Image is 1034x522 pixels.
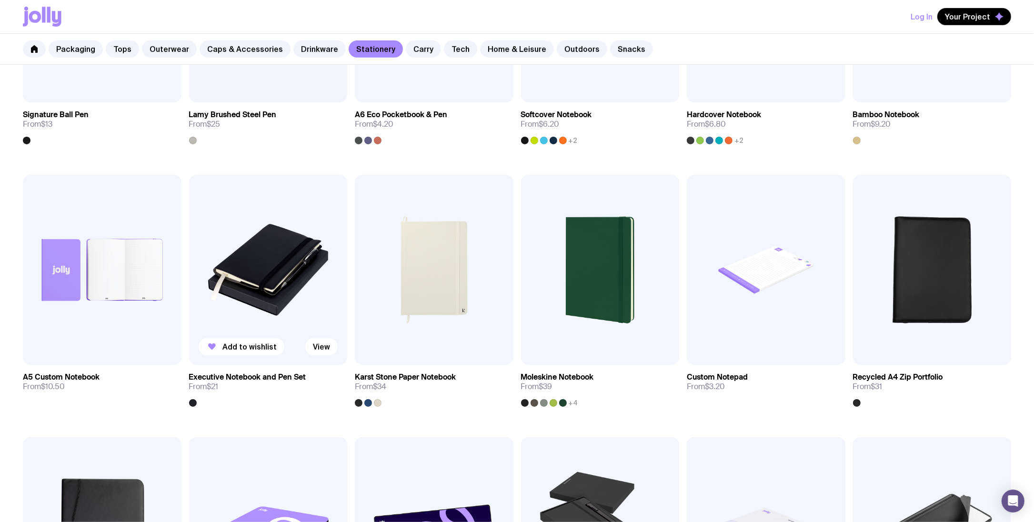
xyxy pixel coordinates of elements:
span: From [853,120,891,129]
a: Outdoors [557,40,607,58]
span: $31 [871,381,883,391]
span: From [189,120,221,129]
a: A5 Custom NotebookFrom$10.50 [23,365,181,399]
h3: Karst Stone Paper Notebook [355,372,456,382]
h3: Bamboo Notebook [853,110,920,120]
span: +2 [569,137,578,144]
h3: Moleskine Notebook [521,372,594,382]
a: Executive Notebook and Pen SetFrom$21 [189,365,348,407]
button: Log In [911,8,933,25]
a: Softcover NotebookFrom$6.20+2 [521,102,680,144]
span: $13 [41,119,52,129]
h3: Hardcover Notebook [687,110,761,120]
a: Lamy Brushed Steel PenFrom$25 [189,102,348,144]
h3: Signature Ball Pen [23,110,89,120]
span: $34 [373,381,386,391]
button: Your Project [937,8,1011,25]
span: $39 [539,381,552,391]
span: +4 [569,399,578,407]
span: From [521,120,560,129]
button: Add to wishlist [199,338,284,355]
span: $21 [207,381,219,391]
span: From [355,120,393,129]
span: From [355,382,386,391]
a: Drinkware [293,40,346,58]
span: $6.20 [539,119,560,129]
span: From [521,382,552,391]
a: View [305,338,338,355]
span: $6.80 [705,119,726,129]
a: Caps & Accessories [200,40,291,58]
a: Outerwear [142,40,197,58]
a: Tech [444,40,477,58]
a: Karst Stone Paper NotebookFrom$34 [355,365,513,407]
span: $4.20 [373,119,393,129]
span: $9.20 [871,119,891,129]
a: Packaging [49,40,103,58]
span: $3.20 [705,381,725,391]
span: From [687,382,725,391]
a: Recycled A4 Zip PortfolioFrom$31 [853,365,1012,407]
span: From [853,382,883,391]
span: $10.50 [41,381,65,391]
a: Home & Leisure [480,40,554,58]
a: Hardcover NotebookFrom$6.80+2 [687,102,845,144]
span: From [189,382,219,391]
h3: Executive Notebook and Pen Set [189,372,306,382]
a: Tops [106,40,139,58]
h3: Lamy Brushed Steel Pen [189,110,277,120]
h3: A5 Custom Notebook [23,372,100,382]
a: Custom NotepadFrom$3.20 [687,365,845,399]
h3: Custom Notepad [687,372,748,382]
span: From [23,382,65,391]
span: $25 [207,119,221,129]
a: A6 Eco Pocketbook & PenFrom$4.20 [355,102,513,144]
a: Snacks [610,40,653,58]
span: Add to wishlist [222,342,277,351]
h3: Softcover Notebook [521,110,592,120]
h3: Recycled A4 Zip Portfolio [853,372,943,382]
span: +2 [734,137,743,144]
span: From [687,120,726,129]
span: Your Project [945,12,990,21]
a: Moleskine NotebookFrom$39+4 [521,365,680,407]
a: Stationery [349,40,403,58]
a: Bamboo NotebookFrom$9.20 [853,102,1012,144]
a: Carry [406,40,441,58]
div: Open Intercom Messenger [1002,490,1024,512]
a: Signature Ball PenFrom$13 [23,102,181,144]
span: From [23,120,52,129]
h3: A6 Eco Pocketbook & Pen [355,110,447,120]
